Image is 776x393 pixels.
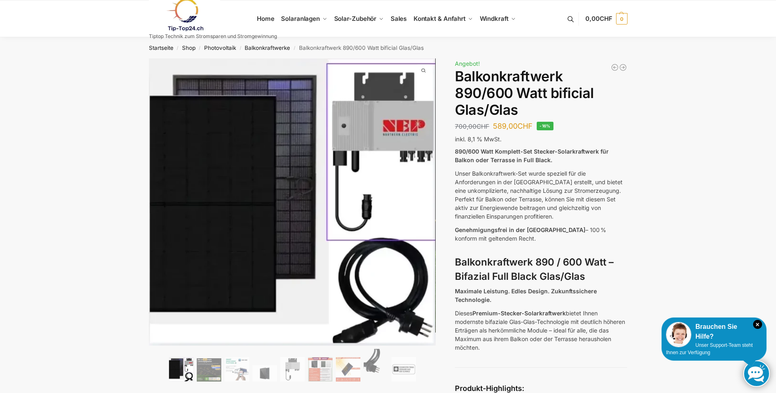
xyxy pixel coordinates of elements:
[252,365,277,382] img: Maysun
[308,357,333,382] img: Bificial im Vergleich zu billig Modulen
[278,0,331,37] a: Solaranlagen
[585,15,612,22] span: 0,00
[455,169,627,221] p: Unser Balkonkraftwerk-Set wurde speziell für die Anforderungen in der [GEOGRAPHIC_DATA] erstellt,...
[149,34,277,39] p: Tiptop Technik zum Stromsparen und Stromgewinnung
[480,15,508,22] span: Windkraft
[600,15,612,22] span: CHF
[455,136,502,143] span: inkl. 8,1 % MwSt.
[387,0,410,37] a: Sales
[204,45,236,51] a: Photovoltaik
[149,58,436,346] img: Balkonkraftwerk 890/600 Watt bificial Glas/Glas 1
[134,37,642,58] nav: Breadcrumb
[169,357,193,382] img: Bificiales Hochleistungsmodul
[414,15,466,22] span: Kontakt & Anfahrt
[493,122,533,130] bdi: 589,00
[477,123,489,130] span: CHF
[455,123,489,130] bdi: 700,00
[619,63,627,71] a: Steckerkraftwerk 890/600 Watt, mit Ständer für Terrasse inkl. Lieferung
[331,0,387,37] a: Solar-Zubehör
[476,0,519,37] a: Windkraft
[611,63,619,71] a: 890/600 Watt Solarkraftwerk + 2,7 KW Batteriespeicher Genehmigungsfrei
[410,0,476,37] a: Kontakt & Anfahrt
[616,13,628,25] span: 0
[455,148,609,163] strong: 890/600 Watt Komplett-Set Stecker-Solarkraftwerk für Balkon oder Terrasse in Full Black.
[364,349,388,382] img: Anschlusskabel-3meter_schweizer-stecker
[182,45,196,51] a: Shop
[225,357,249,382] img: Balkonkraftwerk 890/600 Watt bificial Glas/Glas – Bild 3
[173,45,182,51] span: /
[455,288,597,303] strong: Maximale Leistung. Edles Design. Zukunftssichere Technologie.
[391,15,407,22] span: Sales
[435,58,722,332] img: Balkonkraftwerk 890/600 Watt bificial Glas/Glas 3
[455,256,614,282] strong: Balkonkraftwerk 890 / 600 Watt – Bifazial Full Black Glas/Glas
[666,342,753,355] span: Unser Support-Team steht Ihnen zur Verfügung
[753,320,762,329] i: Schließen
[336,357,360,382] img: Bificial 30 % mehr Leistung
[281,15,320,22] span: Solaranlagen
[334,15,377,22] span: Solar-Zubehör
[666,322,691,347] img: Customer service
[245,45,290,51] a: Balkonkraftwerke
[196,45,204,51] span: /
[455,384,524,393] strong: Produkt-Highlights:
[455,226,585,233] span: Genehmigungsfrei in der [GEOGRAPHIC_DATA]
[236,45,245,51] span: /
[197,358,221,382] img: Balkonkraftwerk 890/600 Watt bificial Glas/Glas – Bild 2
[149,45,173,51] a: Startseite
[455,60,480,67] span: Angebot!
[280,357,305,382] img: Balkonkraftwerk 890/600 Watt bificial Glas/Glas – Bild 5
[455,226,606,242] span: – 100 % konform mit geltendem Recht.
[585,7,627,31] a: 0,00CHF 0
[517,122,533,130] span: CHF
[455,68,627,118] h1: Balkonkraftwerk 890/600 Watt bificial Glas/Glas
[391,357,416,382] img: Balkonkraftwerk 890/600 Watt bificial Glas/Glas – Bild 9
[472,310,566,317] strong: Premium-Stecker-Solarkraftwerk
[455,309,627,352] p: Dieses bietet Ihnen modernste bifaziale Glas-Glas-Technologie mit deutlich höheren Erträgen als h...
[666,322,762,342] div: Brauchen Sie Hilfe?
[290,45,299,51] span: /
[537,122,553,130] span: -16%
